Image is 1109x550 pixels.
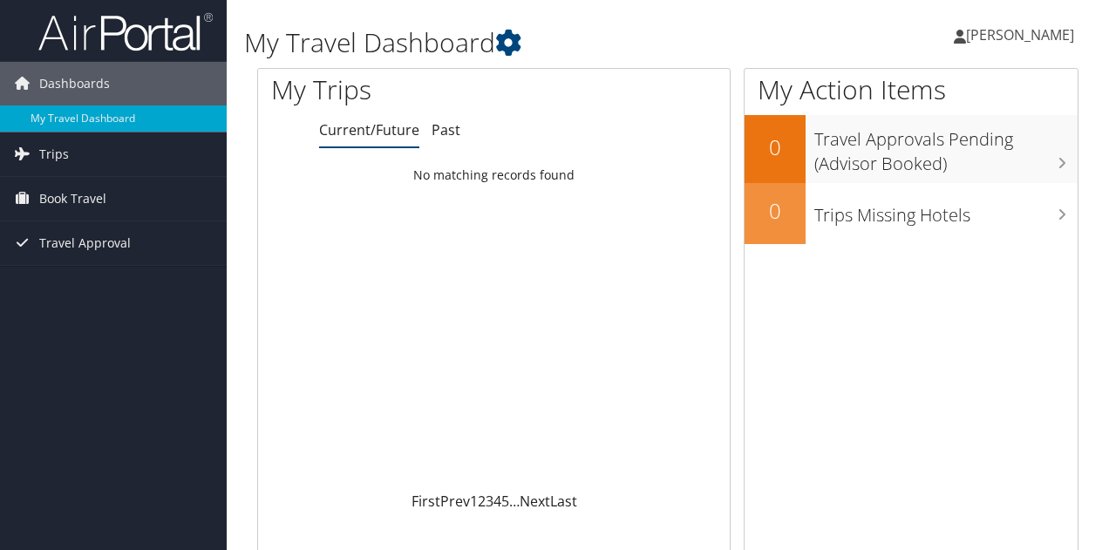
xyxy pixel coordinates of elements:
[412,492,440,511] a: First
[39,132,69,176] span: Trips
[319,120,419,139] a: Current/Future
[258,160,730,191] td: No matching records found
[38,11,213,52] img: airportal-logo.png
[501,492,509,511] a: 5
[39,177,106,221] span: Book Travel
[550,492,577,511] a: Last
[244,24,809,61] h1: My Travel Dashboard
[745,115,1078,182] a: 0Travel Approvals Pending (Advisor Booked)
[745,132,806,162] h2: 0
[39,221,131,265] span: Travel Approval
[39,62,110,105] span: Dashboards
[745,71,1078,108] h1: My Action Items
[493,492,501,511] a: 4
[509,492,520,511] span: …
[814,119,1078,176] h3: Travel Approvals Pending (Advisor Booked)
[440,492,470,511] a: Prev
[954,9,1092,61] a: [PERSON_NAME]
[486,492,493,511] a: 3
[745,196,806,226] h2: 0
[271,71,520,108] h1: My Trips
[470,492,478,511] a: 1
[520,492,550,511] a: Next
[814,194,1078,227] h3: Trips Missing Hotels
[478,492,486,511] a: 2
[966,25,1074,44] span: [PERSON_NAME]
[432,120,460,139] a: Past
[745,183,1078,244] a: 0Trips Missing Hotels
